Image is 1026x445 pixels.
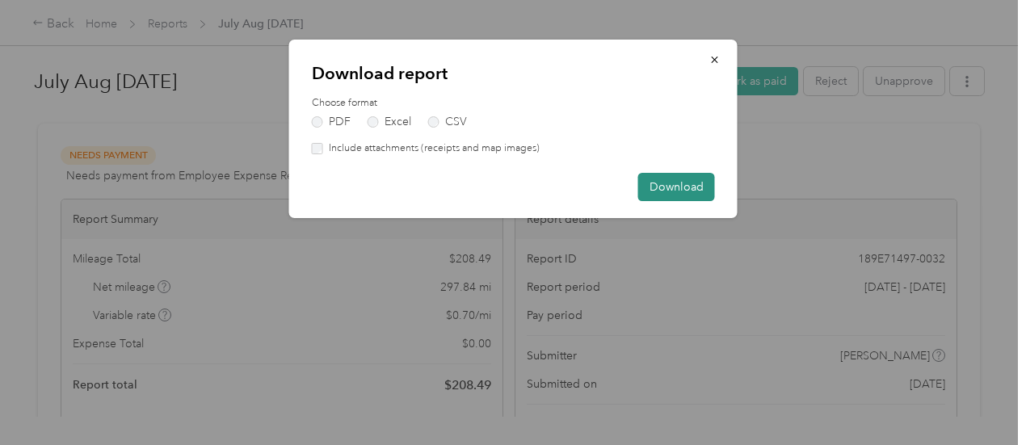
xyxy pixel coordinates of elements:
label: Choose format [312,96,715,111]
label: Excel [368,116,411,128]
button: Download [638,173,715,201]
label: CSV [428,116,467,128]
label: PDF [312,116,351,128]
p: Download report [312,62,715,85]
label: Include attachments (receipts and map images) [323,141,540,156]
iframe: Everlance-gr Chat Button Frame [936,355,1026,445]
